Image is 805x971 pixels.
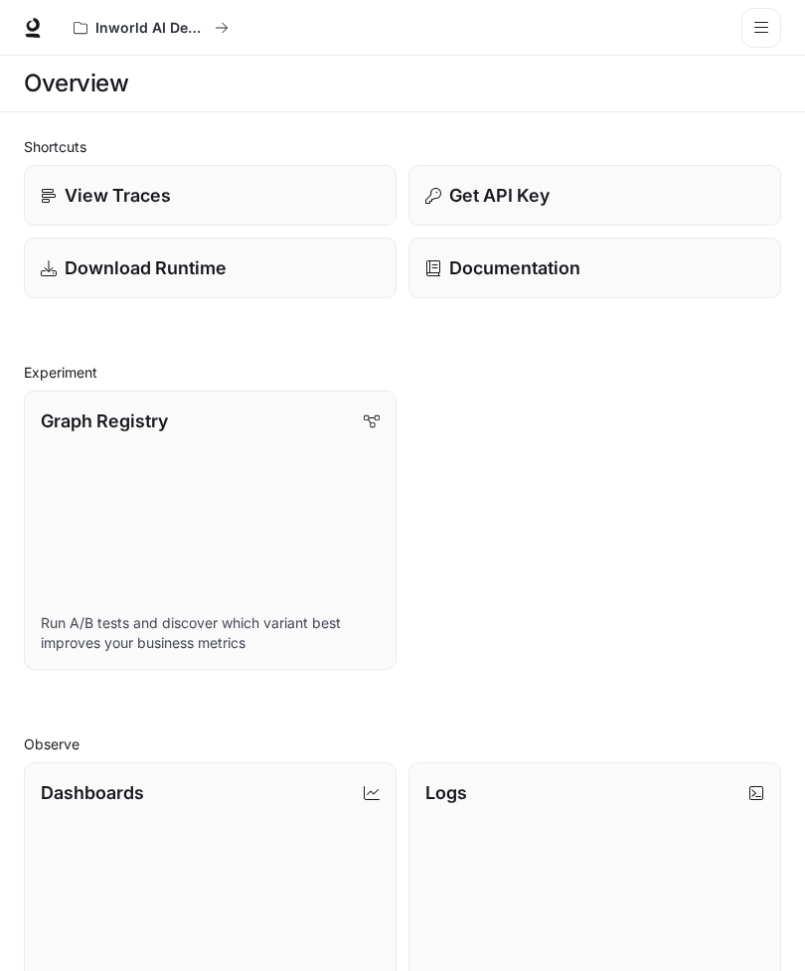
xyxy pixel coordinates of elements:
[425,779,467,806] p: Logs
[408,238,781,298] a: Documentation
[24,391,397,670] a: Graph RegistryRun A/B tests and discover which variant best improves your business metrics
[741,8,781,48] button: open drawer
[449,254,580,281] p: Documentation
[24,136,781,157] h2: Shortcuts
[41,613,380,653] p: Run A/B tests and discover which variant best improves your business metrics
[24,238,397,298] a: Download Runtime
[24,362,781,383] h2: Experiment
[24,165,397,226] a: View Traces
[24,733,781,754] h2: Observe
[449,182,550,209] p: Get API Key
[65,182,171,209] p: View Traces
[65,254,227,281] p: Download Runtime
[24,64,128,103] h1: Overview
[41,779,144,806] p: Dashboards
[41,407,168,434] p: Graph Registry
[95,20,207,37] p: Inworld AI Demos
[65,8,238,48] button: All workspaces
[408,165,781,226] button: Get API Key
